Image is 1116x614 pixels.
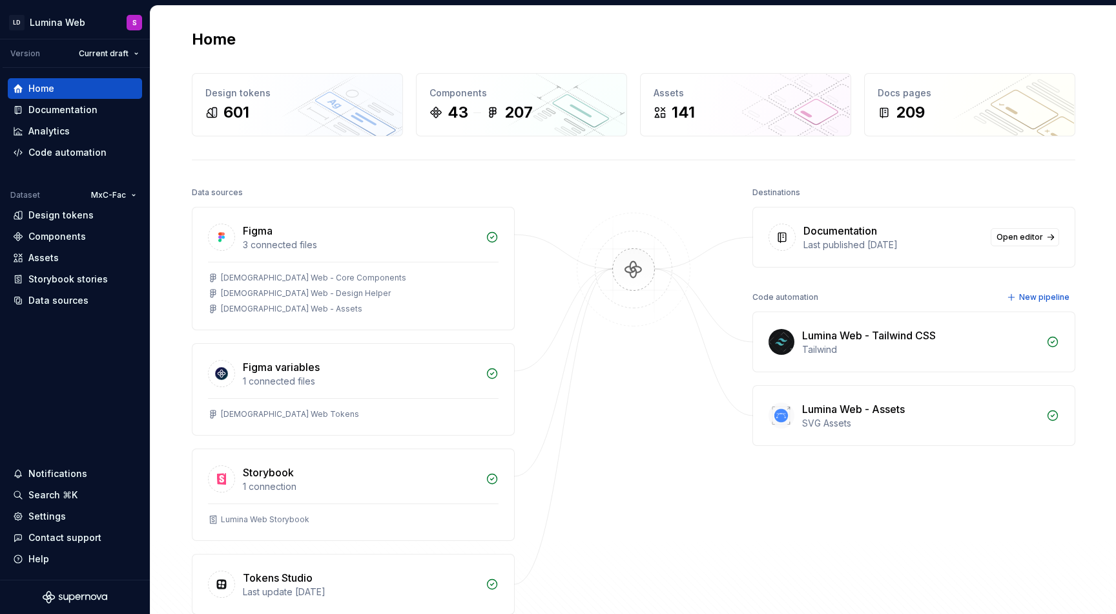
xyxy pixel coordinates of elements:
[8,527,142,548] button: Contact support
[192,184,243,202] div: Data sources
[28,553,49,566] div: Help
[192,207,515,330] a: Figma3 connected files[DEMOGRAPHIC_DATA] Web - Core Components[DEMOGRAPHIC_DATA] Web - Design Hel...
[192,29,236,50] h2: Home
[8,226,142,247] a: Components
[10,190,40,200] div: Dataset
[221,514,309,525] div: Lumina Web Storybook
[192,343,515,436] a: Figma variables1 connected files[DEMOGRAPHIC_DATA] Web Tokens
[991,228,1059,246] a: Open editor
[243,586,478,598] div: Last update [DATE]
[1003,288,1075,306] button: New pipeline
[448,102,468,123] div: 43
[10,48,40,59] div: Version
[803,238,983,251] div: Last published [DATE]
[243,375,478,388] div: 1 connected files
[8,78,142,99] a: Home
[243,570,313,586] div: Tokens Studio
[243,359,320,375] div: Figma variables
[243,223,273,238] div: Figma
[802,417,1038,430] div: SVG Assets
[28,273,108,286] div: Storybook stories
[132,17,137,28] div: S
[8,269,142,290] a: Storybook stories
[8,485,142,505] button: Search ⌘K
[91,190,126,200] span: MxC-Fac
[997,232,1043,242] span: Open editor
[654,87,838,100] div: Assets
[8,506,142,527] a: Settings
[28,146,107,159] div: Code automation
[429,87,614,100] div: Components
[802,328,936,343] div: Lumina Web - Tailwind CSS
[43,591,107,604] svg: Supernova Logo
[752,288,818,306] div: Code automation
[8,142,142,163] a: Code automation
[878,87,1062,100] div: Docs pages
[896,102,925,123] div: 209
[416,73,627,136] a: Components43207
[221,409,359,419] div: [DEMOGRAPHIC_DATA] Web Tokens
[79,48,129,59] span: Current draft
[28,531,101,544] div: Contact support
[1019,292,1069,302] span: New pipeline
[28,294,88,307] div: Data sources
[243,238,478,251] div: 3 connected files
[192,73,403,136] a: Design tokens601
[28,82,54,95] div: Home
[221,304,362,314] div: [DEMOGRAPHIC_DATA] Web - Assets
[28,467,87,480] div: Notifications
[221,288,391,299] div: [DEMOGRAPHIC_DATA] Web - Design Helper
[221,273,406,283] div: [DEMOGRAPHIC_DATA] Web - Core Components
[223,102,249,123] div: 601
[8,290,142,311] a: Data sources
[8,121,142,142] a: Analytics
[802,401,905,417] div: Lumina Web - Assets
[802,343,1038,356] div: Tailwind
[504,102,533,123] div: 207
[30,16,85,29] div: Lumina Web
[73,45,145,63] button: Current draft
[8,100,142,120] a: Documentation
[28,230,86,243] div: Components
[28,510,66,523] div: Settings
[192,449,515,541] a: Storybook1 connectionLumina Web Storybook
[28,489,77,502] div: Search ⌘K
[672,102,695,123] div: 141
[28,103,98,116] div: Documentation
[752,184,800,202] div: Destinations
[28,125,70,138] div: Analytics
[85,186,142,204] button: MxC-Fac
[243,465,294,480] div: Storybook
[640,73,851,136] a: Assets141
[28,209,94,222] div: Design tokens
[243,480,478,493] div: 1 connection
[205,87,389,100] div: Design tokens
[864,73,1075,136] a: Docs pages209
[9,15,25,30] div: LD
[8,205,142,226] a: Design tokens
[8,549,142,569] button: Help
[8,248,142,268] a: Assets
[8,463,142,484] button: Notifications
[803,223,877,238] div: Documentation
[3,8,147,36] button: LDLumina WebS
[28,251,59,264] div: Assets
